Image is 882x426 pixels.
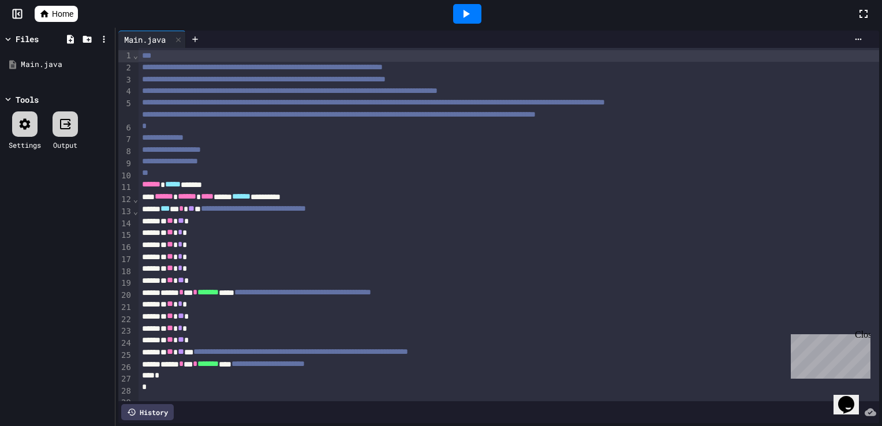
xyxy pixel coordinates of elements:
span: Home [52,8,73,20]
div: 29 [118,397,133,409]
div: 17 [118,254,133,266]
div: 27 [118,373,133,386]
div: 14 [118,218,133,230]
div: 19 [118,278,133,290]
div: Main.java [118,33,171,46]
div: Chat with us now!Close [5,5,80,73]
div: 21 [118,302,133,314]
div: 7 [118,134,133,146]
div: 12 [118,194,133,206]
div: 28 [118,386,133,397]
a: Home [35,6,78,22]
div: 16 [118,242,133,254]
div: 11 [118,182,133,194]
div: 10 [118,170,133,182]
div: 2 [118,62,133,74]
div: 9 [118,158,133,170]
span: Fold line [133,195,139,204]
div: 3 [118,74,133,87]
div: 13 [118,206,133,218]
iframe: chat widget [834,380,870,414]
div: Tools [16,94,39,106]
div: 20 [118,290,133,302]
div: 23 [118,326,133,338]
div: Main.java [118,31,186,48]
div: 15 [118,230,133,242]
div: 6 [118,122,133,134]
div: 25 [118,350,133,362]
div: 22 [118,314,133,326]
div: 24 [118,338,133,350]
span: Fold line [133,51,139,60]
div: Main.java [21,59,111,70]
div: History [121,404,174,420]
div: 5 [118,98,133,122]
div: 26 [118,362,133,374]
div: 4 [118,86,133,98]
span: Fold line [133,207,139,216]
div: Settings [9,140,41,150]
div: Files [16,33,39,45]
div: 18 [118,266,133,278]
div: 1 [118,50,133,62]
div: 8 [118,146,133,158]
div: Output [53,140,77,150]
iframe: chat widget [786,330,870,379]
